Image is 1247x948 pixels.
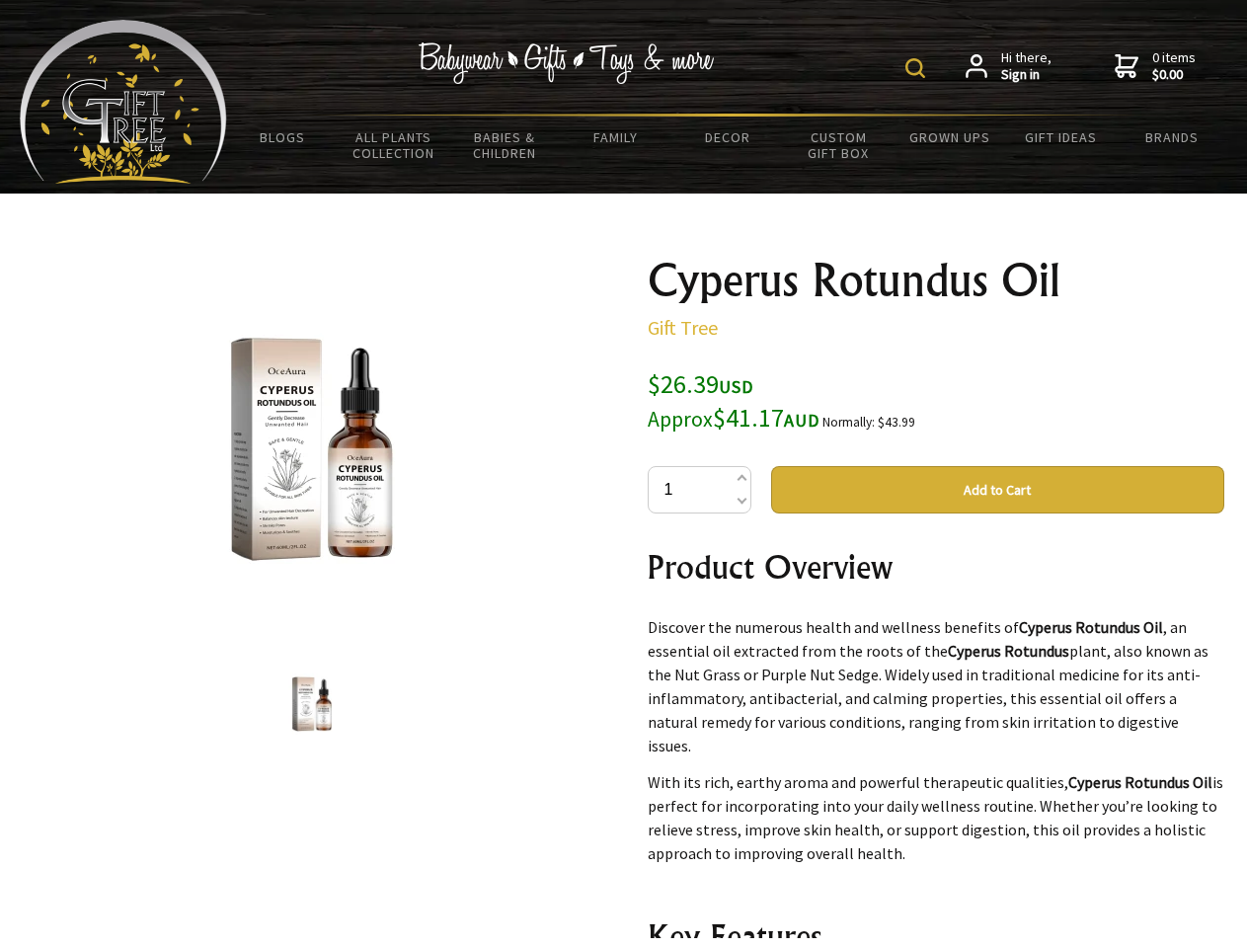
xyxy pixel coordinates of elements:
[339,117,450,174] a: All Plants Collection
[648,257,1224,304] h1: Cyperus Rotundus Oil
[561,117,672,158] a: Family
[894,117,1005,158] a: Grown Ups
[966,49,1052,84] a: Hi there,Sign in
[20,20,227,184] img: Babyware - Gifts - Toys and more...
[784,409,819,432] span: AUD
[227,117,339,158] a: BLOGS
[158,295,466,603] img: Cyperus Rotundus Oil
[1019,617,1163,637] strong: Cyperus Rotundus Oil
[1068,772,1212,792] strong: Cyperus Rotundus Oil
[1152,66,1196,84] strong: $0.00
[783,117,895,174] a: Custom Gift Box
[648,770,1224,865] p: With its rich, earthy aroma and powerful therapeutic qualities, is perfect for incorporating into...
[1001,66,1052,84] strong: Sign in
[948,641,1069,661] strong: Cyperus Rotundus
[419,42,715,84] img: Babywear - Gifts - Toys & more
[719,375,753,398] span: USD
[274,667,350,742] img: Cyperus Rotundus Oil
[771,466,1224,513] button: Add to Cart
[648,315,718,340] a: Gift Tree
[1001,49,1052,84] span: Hi there,
[648,543,1224,591] h2: Product Overview
[671,117,783,158] a: Decor
[1115,49,1196,84] a: 0 items$0.00
[822,414,915,431] small: Normally: $43.99
[1005,117,1117,158] a: Gift Ideas
[648,615,1224,757] p: Discover the numerous health and wellness benefits of , an essential oil extracted from the roots...
[905,58,925,78] img: product search
[1117,117,1228,158] a: Brands
[648,406,713,433] small: Approx
[648,367,819,434] span: $26.39 $41.17
[1152,48,1196,84] span: 0 items
[449,117,561,174] a: Babies & Children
